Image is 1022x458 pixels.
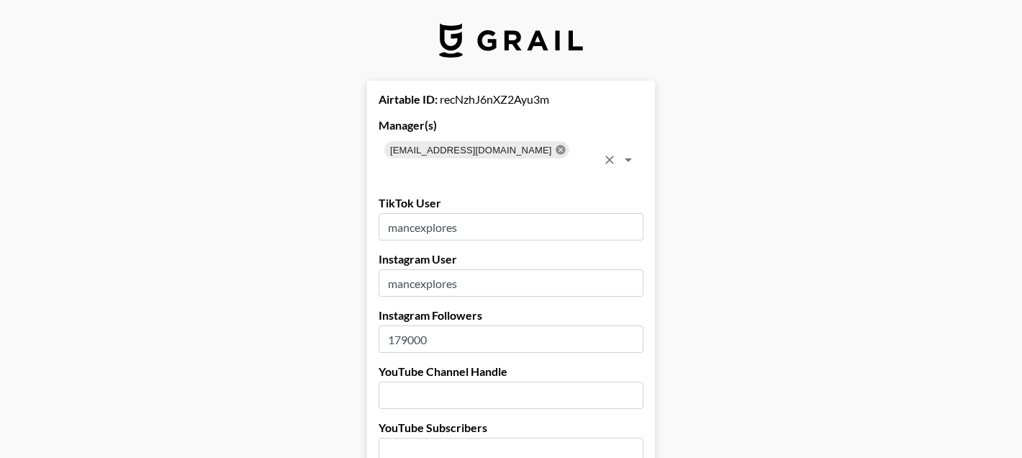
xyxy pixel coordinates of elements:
[379,252,643,266] label: Instagram User
[379,308,643,323] label: Instagram Followers
[618,150,638,170] button: Open
[379,92,438,106] strong: Airtable ID:
[379,92,643,107] div: recNzhJ6nXZ2Ayu3m
[439,23,583,58] img: Grail Talent Logo
[379,118,643,133] label: Manager(s)
[379,364,643,379] label: YouTube Channel Handle
[379,196,643,210] label: TikTok User
[384,142,558,158] span: [EMAIL_ADDRESS][DOMAIN_NAME]
[379,421,643,435] label: YouTube Subscribers
[600,150,620,170] button: Clear
[384,141,569,158] div: [EMAIL_ADDRESS][DOMAIN_NAME]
